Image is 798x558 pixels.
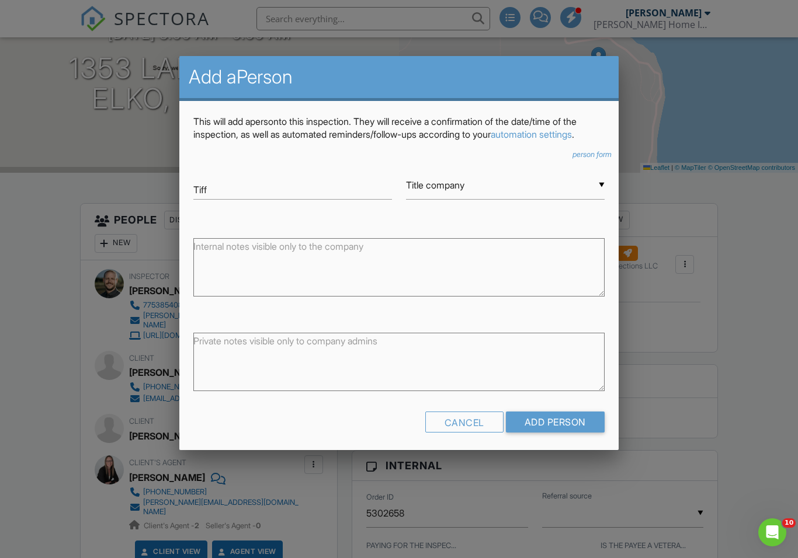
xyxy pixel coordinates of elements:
[782,518,796,528] span: 10
[193,334,377,347] label: Private notes visible only to company admins
[491,128,572,140] a: automation settings
[193,240,363,253] label: Internal notes visible only to the company
[237,65,293,88] span: Person
[193,115,604,141] p: This will add a to this inspection. They will receive a confirmation of the date/time of the insp...
[573,150,612,159] a: person form
[506,411,605,433] input: Add Person
[250,116,279,127] span: Person
[758,518,786,546] iframe: Intercom live chat
[193,180,392,200] input: Search for a Person
[189,65,609,89] h2: Add a
[425,411,504,433] div: Cancel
